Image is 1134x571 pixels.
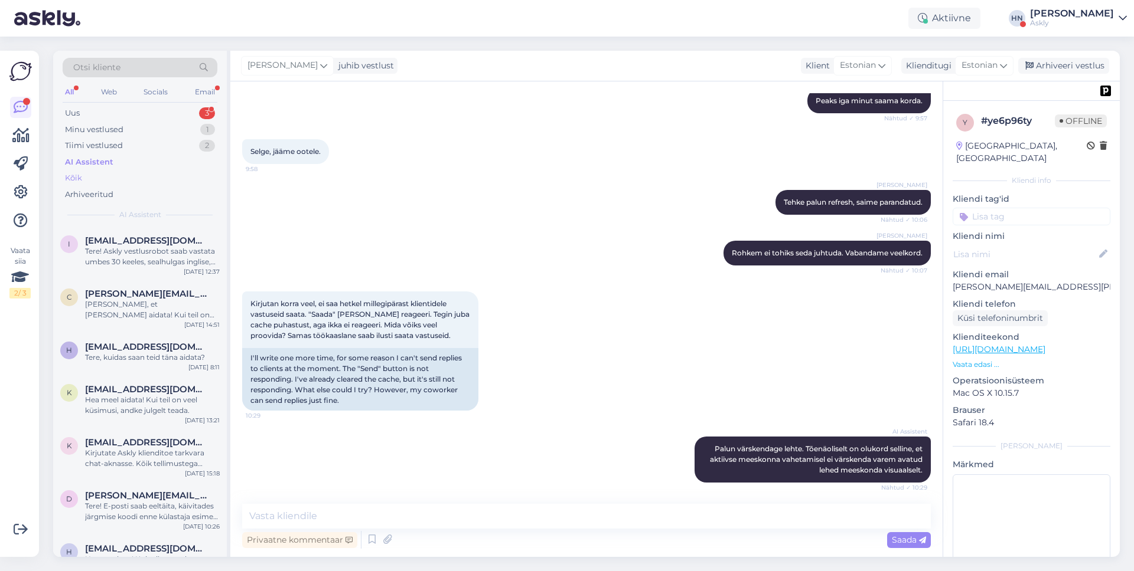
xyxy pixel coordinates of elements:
span: info@sportland.ee [85,235,208,246]
span: [PERSON_NAME] [247,59,318,72]
span: kristiina.vanari@rahvaraamat.ee [85,384,208,395]
input: Lisa nimi [953,248,1097,261]
span: [PERSON_NAME] [876,181,927,189]
span: 10:29 [246,411,290,420]
a: [URL][DOMAIN_NAME] [953,344,1045,355]
span: y [963,118,967,127]
a: [PERSON_NAME]Askly [1030,9,1127,28]
div: juhib vestlust [334,60,394,72]
p: Kliendi tag'id [953,193,1110,205]
span: [PERSON_NAME] [876,231,927,240]
p: Kliendi nimi [953,230,1110,242]
img: pd [1100,86,1111,96]
span: hallikindrek@gmail.com [85,342,208,352]
p: Märkmed [953,458,1110,471]
span: Saada [892,534,926,545]
div: HN [1009,10,1025,27]
div: Askly [1030,18,1114,28]
div: Küsi telefoninumbrit [953,310,1048,326]
span: Kirjutan korra veel, ei saa hetkel millegipärast klientidele vastuseid saata. "Saada" [PERSON_NAM... [250,299,471,340]
span: hiljamoller@hotmail.com [85,543,208,554]
span: k [67,441,72,450]
div: [DATE] 8:11 [188,363,220,372]
p: [PERSON_NAME][EMAIL_ADDRESS][PERSON_NAME][DOMAIN_NAME] [953,281,1110,293]
div: Socials [141,84,170,100]
span: d [66,494,72,503]
span: Otsi kliente [73,61,120,74]
p: Kliendi email [953,268,1110,281]
div: Minu vestlused [65,124,123,136]
span: Nähtud ✓ 10:29 [881,483,927,492]
div: Hea meel aidata! Kui teil on veel küsimusi, andke julgelt teada. [85,395,220,416]
span: Estonian [962,59,998,72]
span: c [67,293,72,301]
div: Tere! E-posti saab eeltäita, käivitades järgmise koodi enne külastaja esimest sõnumit vestluses: ... [85,501,220,522]
div: # ye6p96ty [981,114,1055,128]
span: h [66,547,72,556]
div: 2 / 3 [9,288,31,298]
span: Estonian [840,59,876,72]
span: 9:58 [246,165,290,173]
div: Arhiveeritud [65,189,113,201]
div: [PERSON_NAME] [1030,9,1114,18]
div: All [63,84,76,100]
div: [PERSON_NAME], et [PERSON_NAME] aidata! Kui teil on veel küsimusi, andke julgelt teada. [85,299,220,320]
p: Operatsioonisüsteem [953,375,1110,387]
span: diana@teenusliising.ee [85,490,208,501]
input: Lisa tag [953,208,1110,225]
span: Palun värskendage lehte. Tõenäoliselt on olukord selline, et aktiivse meeskonna vahetamisel ei vä... [710,444,924,474]
p: Mac OS X 10.15.7 [953,387,1110,399]
span: Nähtud ✓ 10:06 [881,215,927,224]
span: Offline [1055,114,1107,127]
p: Kliendi telefon [953,298,1110,310]
div: [GEOGRAPHIC_DATA], [GEOGRAPHIC_DATA] [956,140,1087,165]
div: Uus [65,107,80,119]
div: [DATE] 14:51 [184,320,220,329]
div: 2 [199,140,215,152]
span: Nähtud ✓ 9:57 [883,114,927,123]
div: Tiimi vestlused [65,140,123,152]
span: keiu.kaara@gmail.com [85,437,208,448]
div: Vaata siia [9,245,31,298]
div: Aktiivne [908,8,980,29]
div: Email [193,84,217,100]
div: Kirjutate Askly klienditoe tarkvara chat-aknasse. Kõik tellimustega seotud küsimused saatke palun... [85,448,220,469]
div: 1 [200,124,215,136]
div: AI Assistent [65,156,113,168]
div: Kõik [65,172,82,184]
div: Klienditugi [901,60,951,72]
div: I'll write one more time, for some reason I can't send replies to clients at the moment. The "Sen... [242,348,478,411]
span: i [68,239,70,248]
span: AI Assistent [119,209,161,220]
span: Peaks iga minut saama korda. [816,96,923,105]
div: 3 [199,107,215,119]
span: Tehke palun refresh, saime parandatud. [784,198,923,206]
div: Klient [801,60,830,72]
span: k [67,388,72,397]
div: Arhiveeri vestlus [1018,58,1109,74]
div: [PERSON_NAME] [953,441,1110,451]
span: h [66,346,72,355]
div: Web [99,84,119,100]
div: [DATE] 10:26 [183,522,220,531]
div: [DATE] 12:37 [184,267,220,276]
span: carol.lauraa@gmail.com [85,288,208,299]
p: Brauser [953,404,1110,416]
span: Rohkem ei tohiks seda juhtuda. Vabandame veelkord. [732,248,923,257]
span: AI Assistent [883,427,927,436]
img: Askly Logo [9,60,32,83]
div: [DATE] 15:18 [185,469,220,478]
p: Vaata edasi ... [953,359,1110,370]
p: Safari 18.4 [953,416,1110,429]
div: Privaatne kommentaar [242,532,357,548]
p: Klienditeekond [953,331,1110,343]
div: Kliendi info [953,175,1110,186]
div: [DATE] 13:21 [185,416,220,425]
span: Nähtud ✓ 10:07 [881,266,927,275]
div: Tere! Askly vestlusrobot saab vastata umbes 30 keeles, sealhulgas inglise, prantsuse, saksa, [GEO... [85,246,220,267]
span: Selge, jääme ootele. [250,147,321,156]
div: Tere, kuidas saan teid täna aidata? [85,352,220,363]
